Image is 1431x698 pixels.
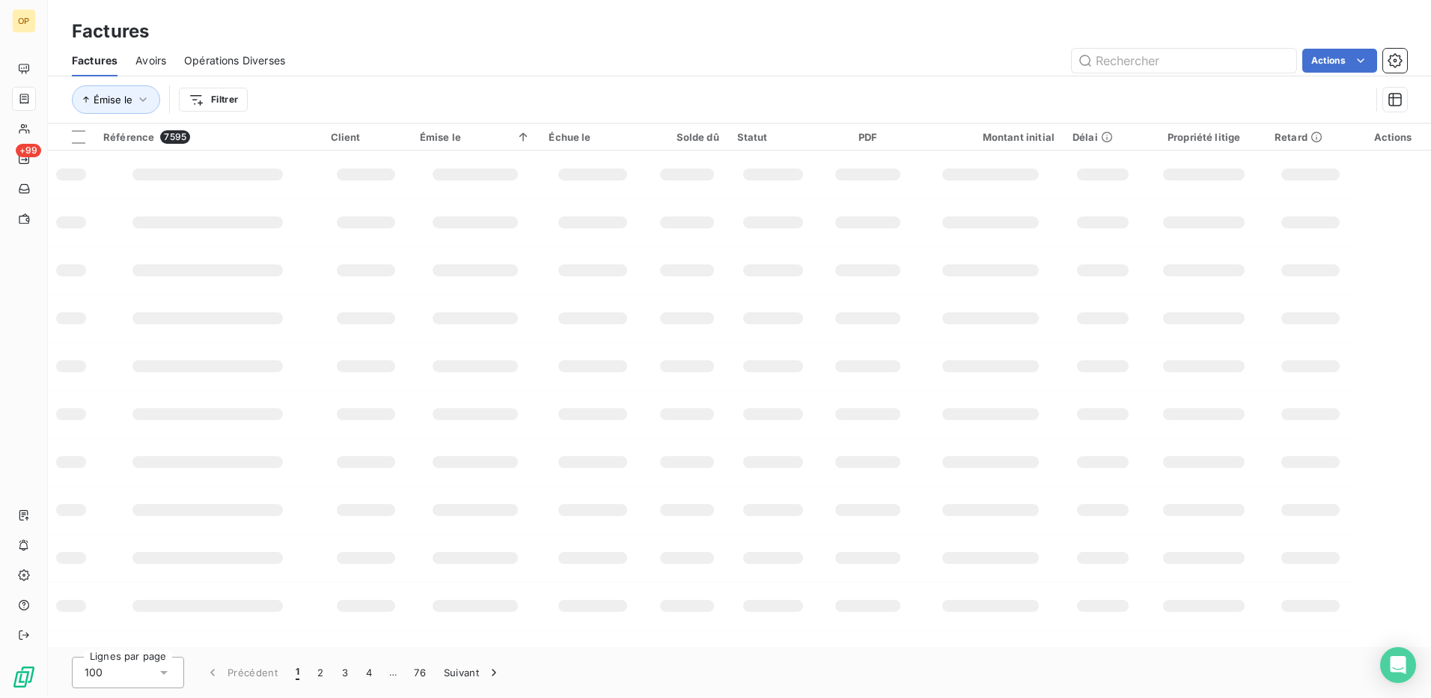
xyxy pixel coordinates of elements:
div: Montant initial [926,131,1055,143]
div: OP [12,9,36,33]
span: +99 [16,144,41,157]
span: … [381,661,405,685]
div: PDF [827,131,908,143]
span: 1 [296,665,299,680]
button: 4 [357,657,381,688]
div: Open Intercom Messenger [1380,647,1416,683]
button: 2 [308,657,332,688]
div: Délai [1073,131,1133,143]
div: Statut [737,131,810,143]
button: Suivant [435,657,510,688]
div: Client [331,131,402,143]
h3: Factures [72,18,149,45]
span: 7595 [160,130,190,144]
span: Référence [103,131,154,143]
input: Rechercher [1072,49,1296,73]
button: Actions [1302,49,1377,73]
span: Émise le [94,94,132,106]
span: Factures [72,53,118,68]
div: Actions [1364,131,1422,143]
div: Propriété litige [1151,131,1257,143]
div: Retard [1275,131,1346,143]
button: 1 [287,657,308,688]
div: Émise le [420,131,531,143]
div: Solde dû [655,131,719,143]
button: 76 [405,657,435,688]
span: Opérations Diverses [184,53,285,68]
span: Avoirs [135,53,166,68]
span: 100 [85,665,103,680]
button: 3 [333,657,357,688]
button: Précédent [196,657,287,688]
img: Logo LeanPay [12,665,36,689]
div: Échue le [549,131,636,143]
button: Filtrer [179,88,248,112]
button: Émise le [72,85,160,114]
